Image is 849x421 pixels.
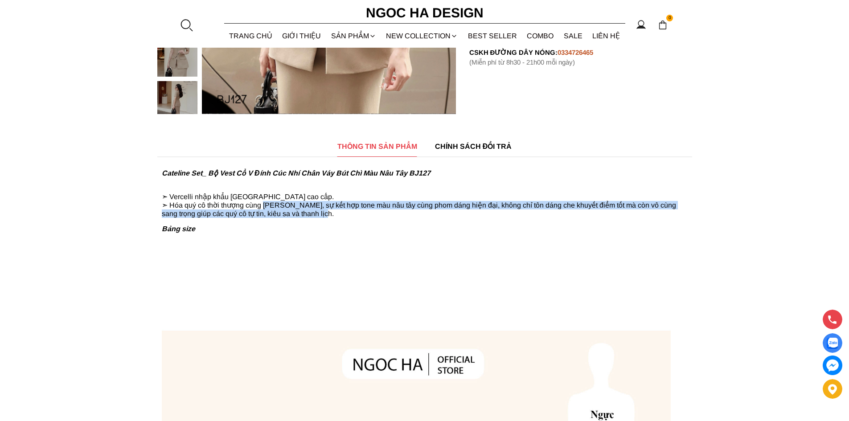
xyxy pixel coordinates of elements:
span: THÔNG TIN SẢN PHẨM [337,141,417,152]
img: Display image [827,338,838,349]
font: cskh đường dây nóng: [469,49,558,56]
a: messenger [823,356,842,375]
strong: Bảng size [162,225,195,233]
a: LIÊN HỆ [587,24,625,48]
div: SẢN PHẨM [326,24,381,48]
a: Display image [823,333,842,353]
a: Combo [522,24,559,48]
a: NEW COLLECTION [381,24,463,48]
strong: Cateline Set_ Bộ Vest Cổ V Đính Cúc Nhí Chân Váy Bút Chì Màu Nâu Tây BJ127 [162,169,431,177]
font: (Miễn phí từ 8h30 - 21h00 mỗi ngày) [469,58,575,66]
a: SALE [559,24,588,48]
p: ➣ Vercelli nhập khẩu [GEOGRAPHIC_DATA] cao cấp. ➣ Hóa quý cô thời thượng cùng [PERSON_NAME], sự k... [162,184,688,218]
img: Cateline Set_ Bộ Vest Cổ V Đính Cúc Nhí Chân Váy Bút Chì BJ127_mini_5 [157,23,197,77]
img: Cateline Set_ Bộ Vest Cổ V Đính Cúc Nhí Chân Váy Bút Chì BJ127_mini_6 [157,81,197,135]
a: BEST SELLER [463,24,522,48]
a: Ngoc Ha Design [358,2,492,24]
a: TRANG CHỦ [224,24,278,48]
a: GIỚI THIỆU [277,24,326,48]
img: img-CART-ICON-ksit0nf1 [658,20,668,30]
span: 0 [666,15,673,22]
font: 0334726465 [558,49,593,56]
span: CHÍNH SÁCH ĐỔI TRẢ [435,141,512,152]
